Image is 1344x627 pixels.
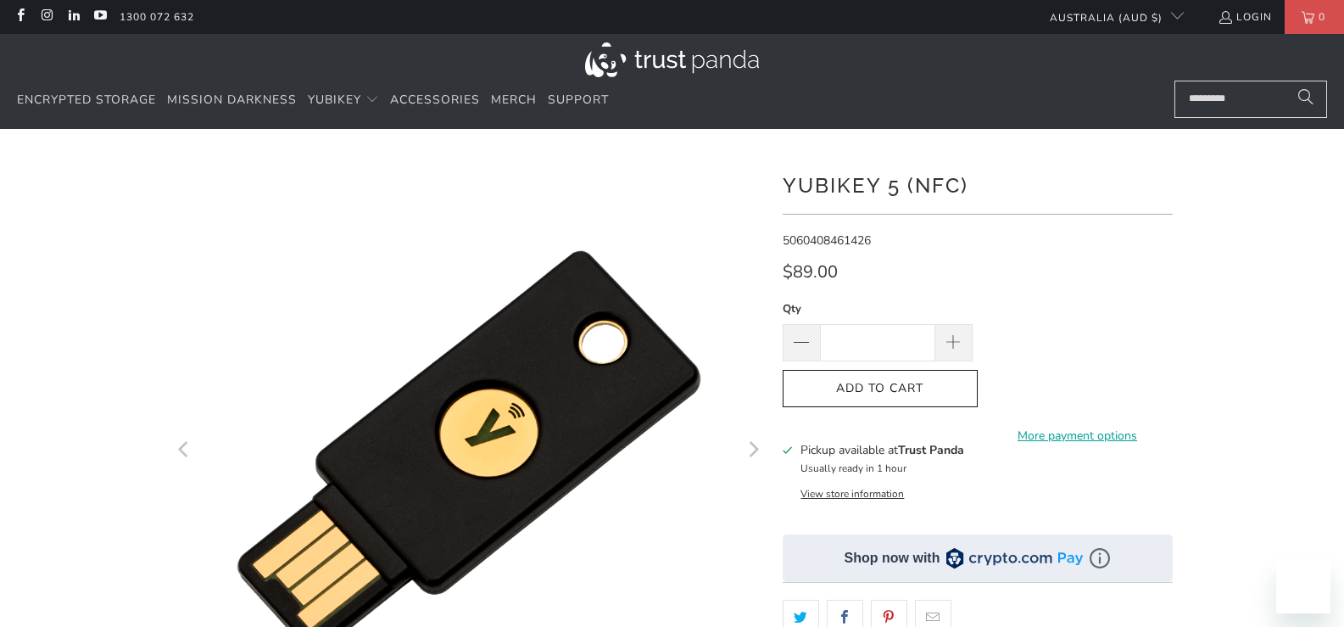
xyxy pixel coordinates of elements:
[390,81,480,120] a: Accessories
[845,549,940,568] div: Shop now with
[800,487,904,501] button: View store information
[548,92,609,108] span: Support
[800,462,906,475] small: Usually ready in 1 hour
[1285,81,1327,118] button: Search
[491,81,537,120] a: Merch
[800,382,960,396] span: Add to Cart
[783,167,1173,201] h1: YubiKey 5 (NFC)
[66,10,81,24] a: Trust Panda Australia on LinkedIn
[585,42,759,77] img: Trust Panda Australia
[120,8,194,26] a: 1300 072 632
[1218,8,1272,26] a: Login
[783,300,973,318] label: Qty
[17,81,156,120] a: Encrypted Storage
[548,81,609,120] a: Support
[983,427,1173,445] a: More payment options
[1276,559,1330,613] iframe: Mygtukas pranešimų langui paleisti
[783,370,978,408] button: Add to Cart
[17,92,156,108] span: Encrypted Storage
[39,10,53,24] a: Trust Panda Australia on Instagram
[13,10,27,24] a: Trust Panda Australia on Facebook
[17,81,609,120] nav: Translation missing: en.navigation.header.main_nav
[491,92,537,108] span: Merch
[783,260,838,283] span: $89.00
[1174,81,1327,118] input: Search...
[898,442,964,458] b: Trust Panda
[167,81,297,120] a: Mission Darkness
[783,232,871,249] span: 5060408461426
[308,81,379,120] summary: YubiKey
[800,441,964,459] h3: Pickup available at
[390,92,480,108] span: Accessories
[167,92,297,108] span: Mission Darkness
[92,10,107,24] a: Trust Panda Australia on YouTube
[308,92,361,108] span: YubiKey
